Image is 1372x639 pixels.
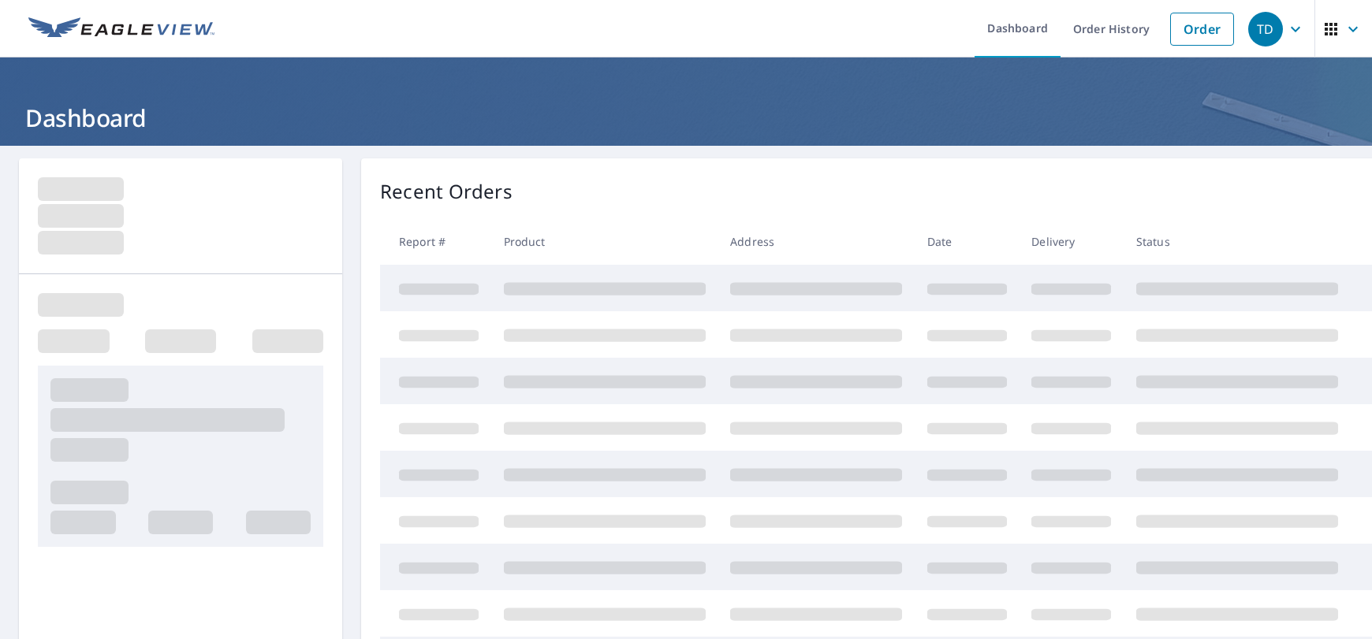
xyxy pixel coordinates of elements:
th: Date [915,218,1020,265]
h1: Dashboard [19,102,1353,134]
a: Order [1170,13,1234,46]
th: Report # [380,218,491,265]
th: Delivery [1019,218,1124,265]
p: Recent Orders [380,177,513,206]
th: Address [718,218,915,265]
div: TD [1248,12,1283,46]
th: Product [491,218,718,265]
th: Status [1124,218,1351,265]
img: EV Logo [28,17,214,41]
